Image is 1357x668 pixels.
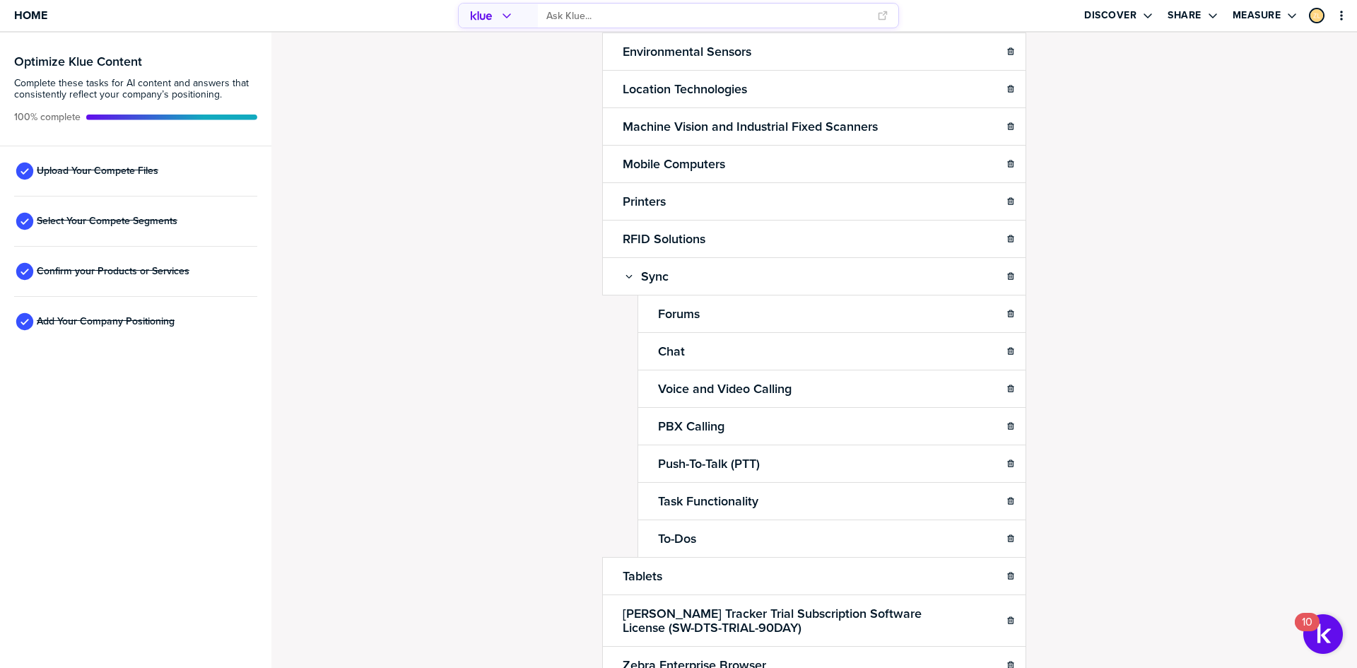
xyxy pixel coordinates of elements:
[602,520,1026,558] li: To-Dos
[14,112,81,123] span: Active
[620,604,929,638] h2: [PERSON_NAME] Tracker Trial Subscription Software License (SW-DTS-TRIAL-90DAY)
[602,257,1026,295] li: Sync
[37,266,189,277] span: Confirm your Products or Services
[602,332,1026,370] li: Chat
[620,154,728,174] h2: Mobile Computers
[1310,9,1323,22] img: da13526ef7e7ede2cf28389470c3c61c-sml.png
[620,566,665,586] h2: Tablets
[655,529,699,549] h2: To-Dos
[655,416,727,436] h2: PBX Calling
[602,182,1026,221] li: Printers
[1302,622,1312,640] div: 10
[602,370,1026,408] li: Voice and Video Calling
[655,379,794,399] h2: Voice and Video Calling
[14,9,47,21] span: Home
[1084,9,1136,22] label: Discover
[1309,8,1324,23] div: Zev Lewis
[620,192,669,211] h2: Printers
[37,165,158,177] span: Upload Your Compete Files
[37,216,177,227] span: Select Your Compete Segments
[1308,6,1326,25] a: Edit Profile
[546,4,869,28] input: Ask Klue...
[602,107,1026,146] li: Machine Vision and Industrial Fixed Scanners
[655,304,703,324] h2: Forums
[602,407,1026,445] li: PBX Calling
[1233,9,1281,22] label: Measure
[37,316,175,327] span: Add Your Company Positioning
[14,55,257,68] h3: Optimize Klue Content
[602,220,1026,258] li: RFID Solutions
[602,594,1026,647] li: [PERSON_NAME] Tracker Trial Subscription Software License (SW-DTS-TRIAL-90DAY)
[620,42,754,61] h2: Environmental Sensors
[602,445,1026,483] li: Push-To-Talk (PTT)
[602,557,1026,595] li: Tablets
[620,79,750,99] h2: Location Technologies
[655,341,688,361] h2: Chat
[602,70,1026,108] li: Location Technologies
[602,482,1026,520] li: Task Functionality
[638,266,671,286] h2: Sync
[620,229,708,249] h2: RFID Solutions
[655,454,763,474] h2: Push-To-Talk (PTT)
[14,78,257,100] span: Complete these tasks for AI content and answers that consistently reflect your company’s position...
[655,491,761,511] h2: Task Functionality
[1303,614,1343,654] button: Open Resource Center, 10 new notifications
[602,33,1026,71] li: Environmental Sensors
[602,295,1026,333] li: Forums
[620,117,881,136] h2: Machine Vision and Industrial Fixed Scanners
[602,145,1026,183] li: Mobile Computers
[1168,9,1202,22] label: Share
